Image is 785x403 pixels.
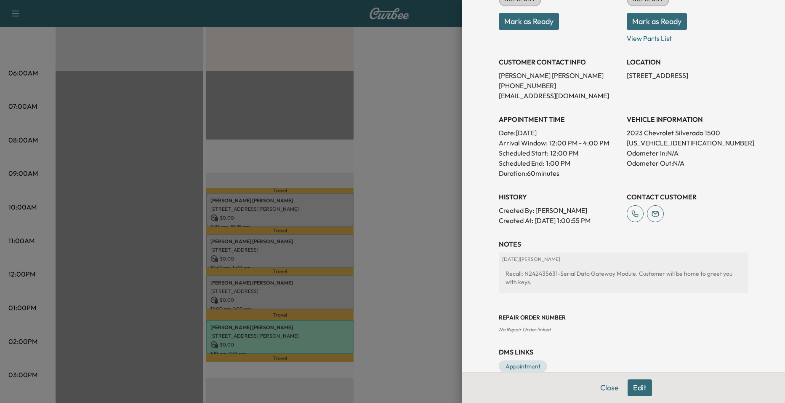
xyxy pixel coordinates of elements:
[499,360,547,372] a: Appointment
[546,158,570,168] p: 1:00 PM
[499,239,748,249] h3: NOTES
[627,30,748,43] p: View Parts List
[499,347,748,357] h3: DMS Links
[499,13,559,30] button: Mark as Ready
[499,138,620,148] p: Arrival Window:
[499,158,544,168] p: Scheduled End:
[502,266,745,290] div: Recall: N242435631-Serial Data Gateway Module. Customer will be home to greet you with keys.
[627,57,748,67] h3: LOCATION
[499,114,620,124] h3: APPOINTMENT TIME
[499,326,551,333] span: No Repair Order linked
[550,148,578,158] p: 12:00 PM
[627,158,748,168] p: Odometer Out: N/A
[499,70,620,81] p: [PERSON_NAME] [PERSON_NAME]
[627,13,687,30] button: Mark as Ready
[499,168,620,178] p: Duration: 60 minutes
[627,148,748,158] p: Odometer In: N/A
[499,313,748,322] h3: Repair Order number
[499,57,620,67] h3: CUSTOMER CONTACT INFO
[499,215,620,226] p: Created At : [DATE] 1:00:55 PM
[627,114,748,124] h3: VEHICLE INFORMATION
[595,379,624,396] button: Close
[499,205,620,215] p: Created By : [PERSON_NAME]
[627,128,748,138] p: 2023 Chevrolet Silverado 1500
[549,138,609,148] span: 12:00 PM - 4:00 PM
[499,91,620,101] p: [EMAIL_ADDRESS][DOMAIN_NAME]
[627,70,748,81] p: [STREET_ADDRESS]
[499,192,620,202] h3: History
[499,128,620,138] p: Date: [DATE]
[499,148,548,158] p: Scheduled Start:
[627,138,748,148] p: [US_VEHICLE_IDENTIFICATION_NUMBER]
[627,192,748,202] h3: CONTACT CUSTOMER
[502,256,745,263] p: [DATE] | [PERSON_NAME]
[628,379,652,396] button: Edit
[499,81,620,91] p: [PHONE_NUMBER]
